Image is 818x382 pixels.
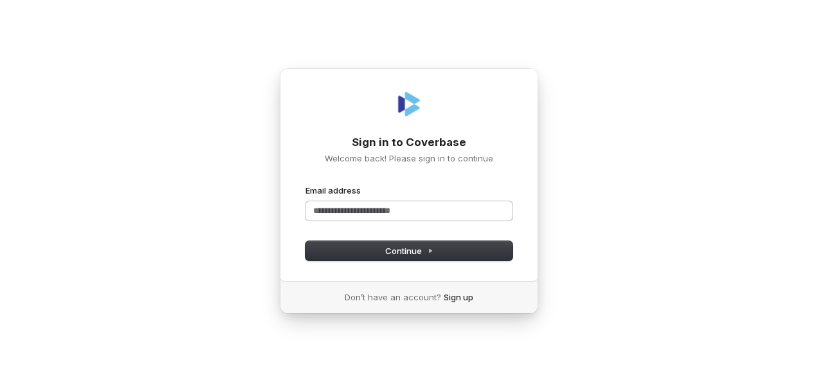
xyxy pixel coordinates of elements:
img: Coverbase [394,89,424,120]
p: Welcome back! Please sign in to continue [305,152,513,164]
h1: Sign in to Coverbase [305,135,513,150]
span: Continue [385,245,433,257]
a: Sign up [444,291,473,303]
button: Continue [305,241,513,260]
label: Email address [305,185,361,196]
span: Don’t have an account? [345,291,441,303]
